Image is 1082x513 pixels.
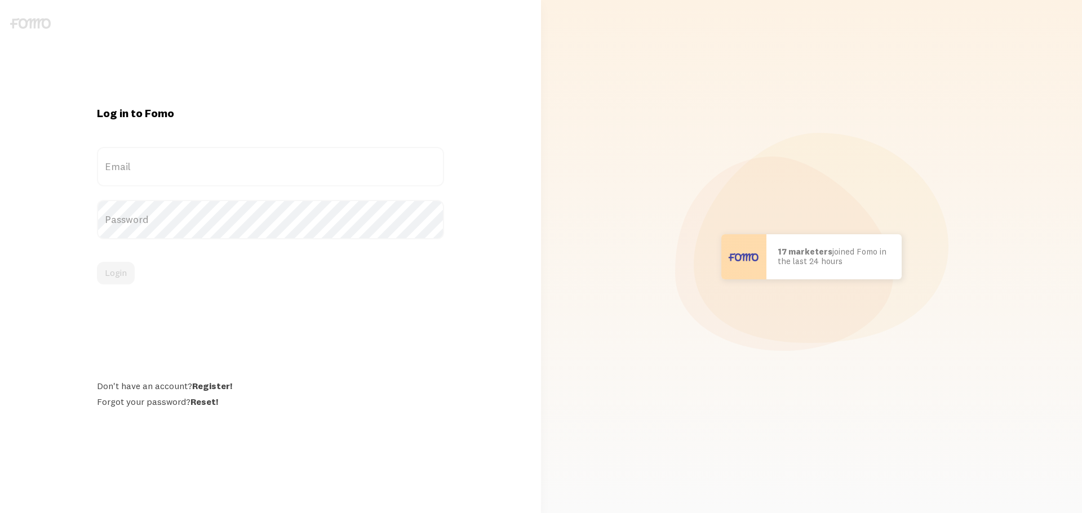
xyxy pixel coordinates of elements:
[97,147,444,186] label: Email
[97,380,444,391] div: Don't have an account?
[10,18,51,29] img: fomo-logo-gray-b99e0e8ada9f9040e2984d0d95b3b12da0074ffd48d1e5cb62ac37fc77b0b268.svg
[778,247,890,266] p: joined Fomo in the last 24 hours
[192,380,232,391] a: Register!
[190,396,218,407] a: Reset!
[778,246,832,257] b: 17 marketers
[721,234,766,279] img: User avatar
[97,106,444,121] h1: Log in to Fomo
[97,396,444,407] div: Forgot your password?
[97,200,444,239] label: Password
